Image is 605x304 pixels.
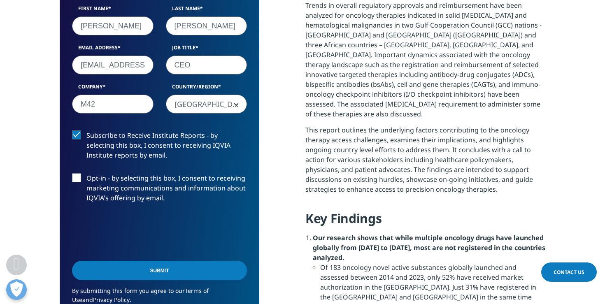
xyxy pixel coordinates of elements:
[72,5,154,16] label: First Name
[541,262,597,282] a: Contact Us
[72,173,247,207] label: Opt-in - by selecting this box, I consent to receiving marketing communications and information a...
[72,261,247,280] input: Submit
[72,216,197,248] iframe: reCAPTCHA
[166,5,247,16] label: Last Name
[72,130,247,165] label: Subscribe to Receive Institute Reports - by selecting this box, I consent to receiving IQVIA Inst...
[166,95,247,114] span: United Arab Emirates
[166,83,247,95] label: Country/Region
[313,233,545,262] strong: Our research shows that while multiple oncology drugs have launched globally from [DATE] to [DATE...
[554,269,584,276] span: Contact Us
[72,83,154,95] label: Company
[305,0,545,125] p: Trends in overall regulatory approvals and reimbursement have been analyzed for oncology therapie...
[166,95,247,114] span: United Arab Emirates
[305,210,545,233] h4: Key Findings
[6,279,27,300] button: Open Preferences
[305,125,545,200] p: This report outlines the underlying factors contributing to the oncology therapy access challenge...
[93,296,130,304] a: Privacy Policy
[72,44,154,56] label: Email Address
[166,44,247,56] label: Job Title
